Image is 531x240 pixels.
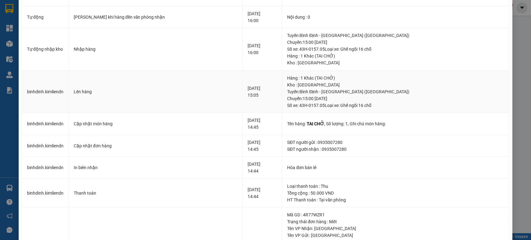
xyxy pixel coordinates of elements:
[287,53,504,59] div: Hàng : 1 Khác (TAI CHỞ)
[287,183,504,190] div: Loại thanh toán : Thu
[287,139,504,146] div: SĐT người gửi : 0935007280
[287,59,504,66] div: Kho : [GEOGRAPHIC_DATA]
[287,81,504,88] div: Kho : [GEOGRAPHIC_DATA]
[287,146,504,153] div: SĐT người nhận : 0935007280
[22,113,69,135] td: binhdinh.kimliendn
[74,142,238,149] div: Cập nhật đơn hàng
[248,186,277,200] div: [DATE] 14:44
[248,42,277,56] div: [DATE] 16:00
[307,121,324,126] span: TAI CHỞ
[248,85,277,99] div: [DATE] 15:05
[287,211,504,218] div: Mã GD : 4R77WZR1
[287,190,504,196] div: Tổng cộng : 50.000 VND
[287,218,504,225] div: Trạng thái đơn hàng : Mới
[74,88,238,95] div: Lên hàng
[287,88,504,109] div: Tuyến : Bình Định - [GEOGRAPHIC_DATA] ([GEOGRAPHIC_DATA]) Chuyến: 15:00 [DATE] Số xe: 43H-0157.05...
[22,71,69,113] td: binhdinh.kimliendn
[74,46,238,53] div: Nhập hàng
[287,120,504,127] div: Tên hàng: , Số lượng: , Ghi chú món hàng:
[74,120,238,127] div: Cập nhật món hàng
[287,75,504,81] div: Hàng : 1 Khác (TAI CHỞ)
[74,190,238,196] div: Thanh toán
[22,179,69,208] td: binhdinh.kimliendn
[345,121,348,126] span: 1
[74,164,238,171] div: In biên nhận
[248,10,277,24] div: [DATE] 16:00
[248,139,277,153] div: [DATE] 14:45
[22,6,69,28] td: Tự động
[248,161,277,174] div: [DATE] 14:44
[287,232,504,239] div: Tên VP Gửi : [GEOGRAPHIC_DATA]
[22,28,69,71] td: Tự động nhập kho
[248,117,277,131] div: [DATE] 14:45
[22,157,69,179] td: binhdinh.kimliendn
[74,14,238,21] div: [PERSON_NAME] khi hàng đến văn phòng nhận
[22,135,69,157] td: binhdinh.kimliendn
[287,196,504,203] div: HT Thanh toán : Tại văn phòng
[287,225,504,232] div: Tên VP Nhận: [GEOGRAPHIC_DATA]
[287,164,504,171] div: Hóa đơn bán lẻ
[287,32,504,53] div: Tuyến : Bình Định - [GEOGRAPHIC_DATA] ([GEOGRAPHIC_DATA]) Chuyến: 15:00 [DATE] Số xe: 43H-0157.05...
[287,14,504,21] div: Nội dung : 0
